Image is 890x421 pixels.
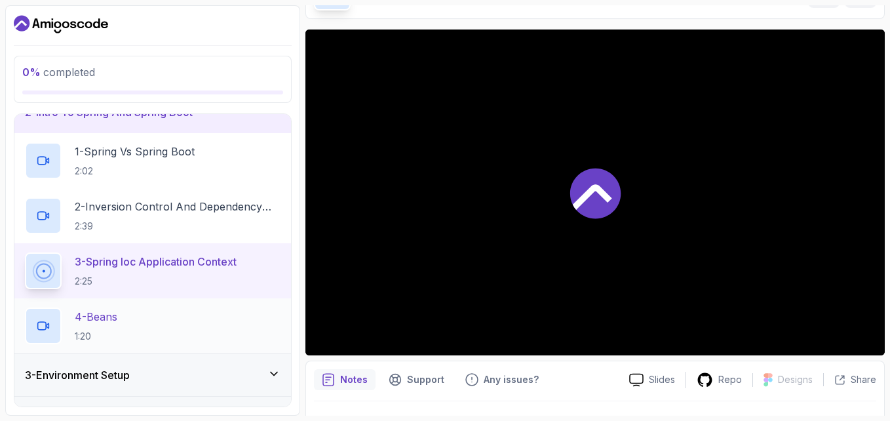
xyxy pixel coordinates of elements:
button: notes button [314,369,376,390]
p: Slides [649,373,675,386]
a: Repo [686,372,752,388]
button: 3-Environment Setup [14,354,291,396]
button: 1-Spring Vs Spring Boot2:02 [25,142,281,179]
button: 2-Inversion Control And Dependency Injection2:39 [25,197,281,234]
button: 4-Beans1:20 [25,308,281,344]
p: Repo [718,373,742,386]
p: Share [851,373,876,386]
p: 3 - Spring Ioc Application Context [75,254,237,270]
p: Notes [340,373,368,386]
a: Slides [619,373,686,387]
button: Support button [381,369,452,390]
h3: 3 - Environment Setup [25,367,130,383]
button: 3-Spring Ioc Application Context2:25 [25,252,281,289]
p: Support [407,373,444,386]
p: 2:02 [75,165,195,178]
p: 2 - Inversion Control And Dependency Injection [75,199,281,214]
p: Any issues? [484,373,539,386]
button: Share [823,373,876,386]
p: Designs [778,373,813,386]
span: completed [22,66,95,79]
button: Feedback button [457,369,547,390]
p: 4 - Beans [75,309,117,325]
p: 2:25 [75,275,237,288]
p: 2:39 [75,220,281,233]
p: 1:20 [75,330,117,343]
span: 0 % [22,66,41,79]
p: 1 - Spring Vs Spring Boot [75,144,195,159]
a: Dashboard [14,14,108,35]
